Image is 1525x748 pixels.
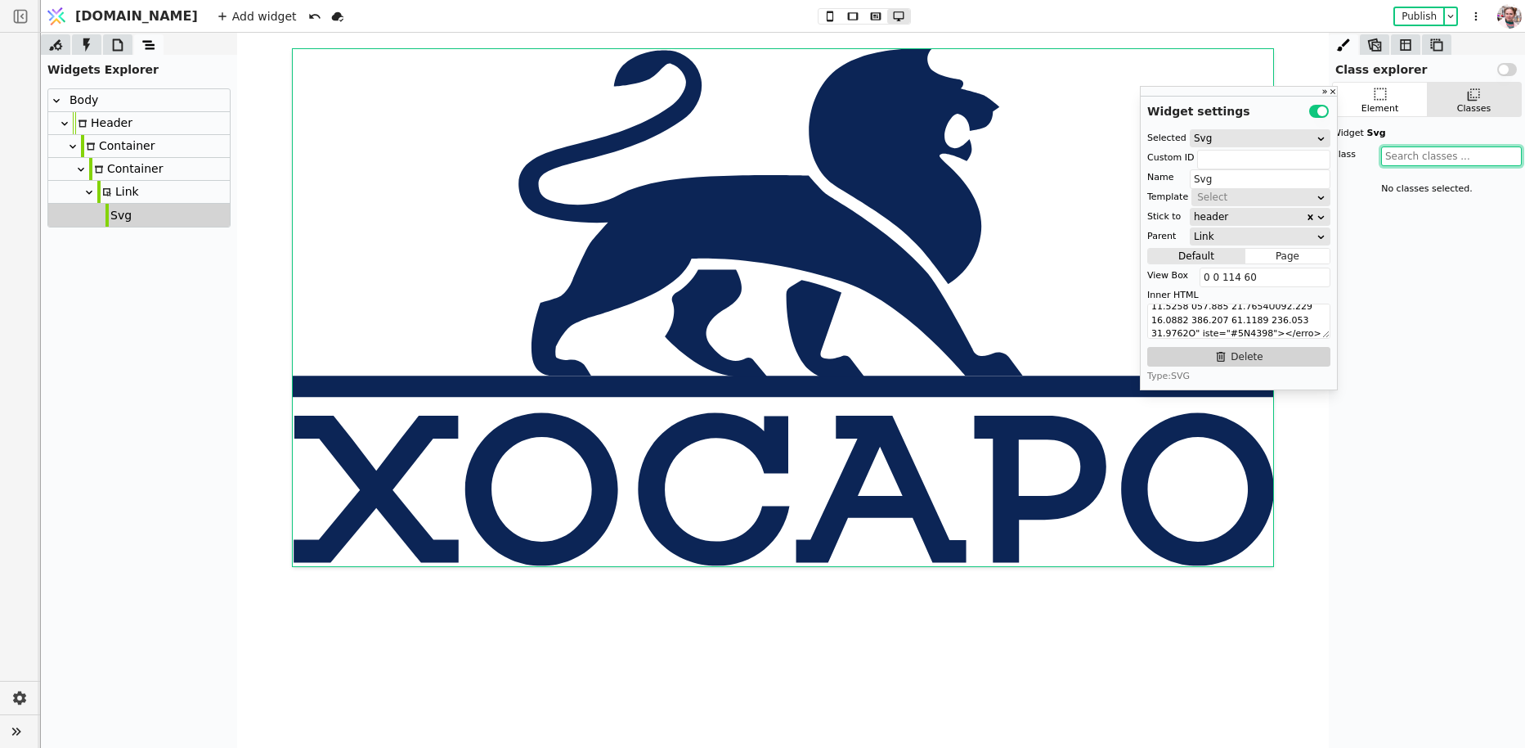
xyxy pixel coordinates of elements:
[1147,228,1176,245] div: Parent
[41,1,206,32] a: [DOMAIN_NAME]
[1147,209,1181,225] div: Stick to
[89,158,163,180] div: Container
[105,204,132,227] div: Svg
[48,89,230,112] div: Body
[1147,150,1194,166] div: Custom ID
[1147,370,1330,383] div: Type: SVG
[65,89,98,111] div: Body
[44,1,69,32] img: Logo
[75,7,198,26] span: [DOMAIN_NAME]
[1194,130,1316,146] div: Svg
[1194,228,1316,245] div: Link
[1147,268,1188,284] div: View Box
[48,112,230,135] div: Header
[1395,8,1443,25] button: Publish
[1147,189,1188,205] div: Template
[1332,176,1522,203] div: No classes selected.
[1147,347,1330,367] button: Delete
[73,112,132,134] div: Header
[213,7,302,26] div: Add widget
[48,135,230,158] div: Container
[48,158,230,181] div: Container
[1147,130,1186,146] div: Selected
[1332,143,1356,166] div: Class
[41,55,237,79] div: Widgets Explorer
[1194,209,1305,225] div: header
[1361,102,1399,116] div: Element
[48,181,230,204] div: Link
[97,181,139,203] div: Link
[1497,2,1522,31] img: 1611404642663-DSC_1169-po-%D1%81cropped.jpg
[1148,248,1245,264] button: Default
[1147,304,1330,339] textarea: <l ipsu-dolo="sit(#amet2)"><cons a="E39.8938 7.10404S62.0060 2.85494 60.8912 7.36049 11.6284 9.14...
[48,204,230,227] div: Svg
[1245,248,1330,264] button: Page
[1457,102,1491,116] div: Classes
[1364,128,1386,138] span: Svg
[1332,128,1364,138] span: Widget
[1197,189,1314,205] div: Select
[1329,55,1525,79] div: Class explorer
[1141,97,1337,120] div: Widget settings
[1147,169,1173,186] div: Name
[81,135,155,157] div: Container
[1381,146,1522,166] input: Search classes ...
[1147,287,1330,304] div: Inner HTML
